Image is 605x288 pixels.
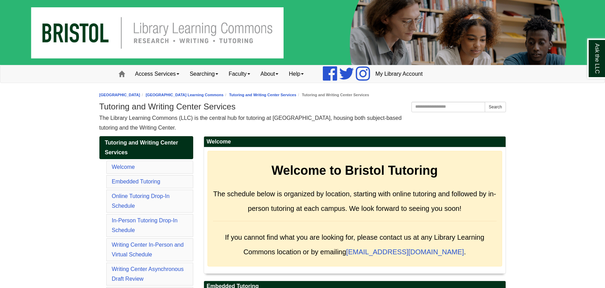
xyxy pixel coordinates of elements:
span: The Library Learning Commons (LLC) is the central hub for tutoring at [GEOGRAPHIC_DATA], housing ... [99,115,402,131]
a: [EMAIL_ADDRESS][DOMAIN_NAME] [346,248,464,256]
strong: Welcome to Bristol Tutoring [271,163,438,178]
a: [GEOGRAPHIC_DATA] [99,93,140,97]
a: Searching [185,65,223,83]
a: Tutoring and Writing Center Services [229,93,296,97]
a: Tutoring and Writing Center Services [99,136,193,159]
a: Writing Center Asynchronous Draft Review [112,266,184,282]
nav: breadcrumb [99,92,506,98]
button: Search [485,102,506,112]
span: If you cannot find what you are looking for, please contact us at any Library Learning Commons lo... [225,233,484,256]
span: The schedule below is organized by location, starting with online tutoring and followed by in-per... [213,190,496,212]
span: Tutoring and Writing Center Services [105,140,178,155]
a: Help [284,65,309,83]
a: [GEOGRAPHIC_DATA] Learning Commons [146,93,223,97]
a: Faculty [223,65,255,83]
a: In-Person Tutoring Drop-In Schedule [112,217,178,233]
a: My Library Account [370,65,428,83]
h1: Tutoring and Writing Center Services [99,102,506,112]
li: Tutoring and Writing Center Services [296,92,369,98]
a: Online Tutoring Drop-In Schedule [112,193,170,209]
a: Writing Center In-Person and Virtual Schedule [112,242,184,257]
a: About [255,65,284,83]
a: Embedded Tutoring [112,179,161,184]
h2: Welcome [204,137,506,147]
a: Welcome [112,164,135,170]
a: Access Services [130,65,185,83]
